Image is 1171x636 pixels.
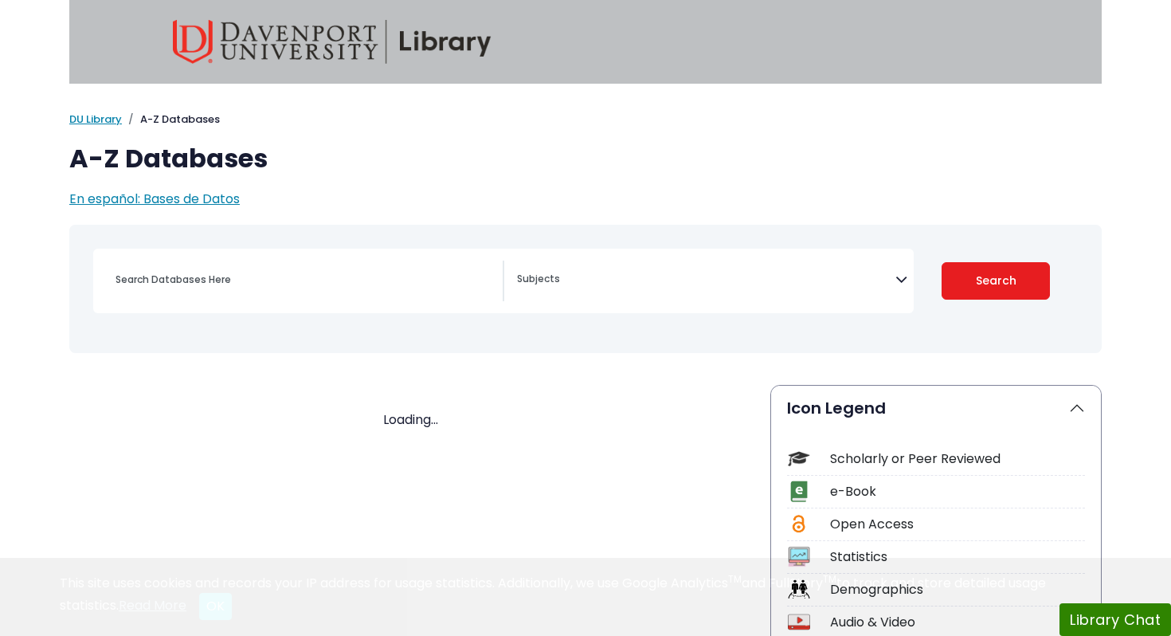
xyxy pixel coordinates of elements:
[1059,603,1171,636] button: Library Chat
[122,112,220,128] li: A-Z Databases
[788,546,809,567] img: Icon Statistics
[830,482,1085,501] div: e-Book
[830,548,1085,567] div: Statistics
[69,225,1102,353] nav: Search filters
[173,20,492,64] img: Davenport University Library
[789,513,809,535] img: Icon Open Access
[830,515,1085,534] div: Open Access
[69,410,751,430] div: Loading...
[823,572,836,586] sup: TM
[942,262,1051,300] button: Submit for Search Results
[830,450,1085,469] div: Scholarly or Peer Reviewed
[106,268,503,291] input: Search database by title or keyword
[69,112,1102,128] nav: breadcrumb
[788,448,809,469] img: Icon Scholarly or Peer Reviewed
[60,574,1111,620] div: This site uses cookies and records your IP address for usage statistics. Additionally, we use Goo...
[199,593,232,620] button: Close
[517,274,895,287] textarea: Search
[728,572,742,586] sup: TM
[119,596,186,614] a: Read More
[69,190,240,208] a: En español: Bases de Datos
[69,143,1102,174] h1: A-Z Databases
[771,386,1101,430] button: Icon Legend
[69,112,122,127] a: DU Library
[788,481,809,502] img: Icon e-Book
